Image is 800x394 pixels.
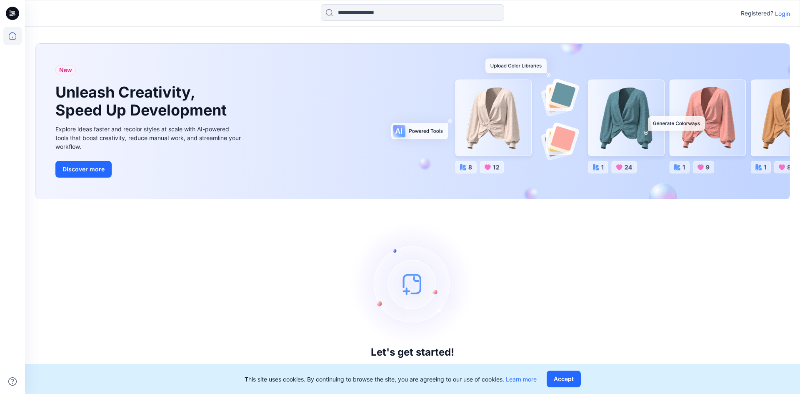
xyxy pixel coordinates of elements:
h1: Unleash Creativity, Speed Up Development [55,83,230,119]
span: New [59,65,72,75]
img: empty-state-image.svg [350,221,475,346]
a: Discover more [55,161,243,178]
p: Login [775,9,790,18]
button: Accept [547,371,581,387]
div: Explore ideas faster and recolor styles at scale with AI-powered tools that boost creativity, red... [55,125,243,151]
p: This site uses cookies. By continuing to browse the site, you are agreeing to our use of cookies. [245,375,537,384]
p: Click New to add a style or create a folder. [344,361,481,371]
p: Registered? [741,8,773,18]
button: Discover more [55,161,112,178]
h3: Let's get started! [371,346,454,358]
a: Learn more [506,376,537,383]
